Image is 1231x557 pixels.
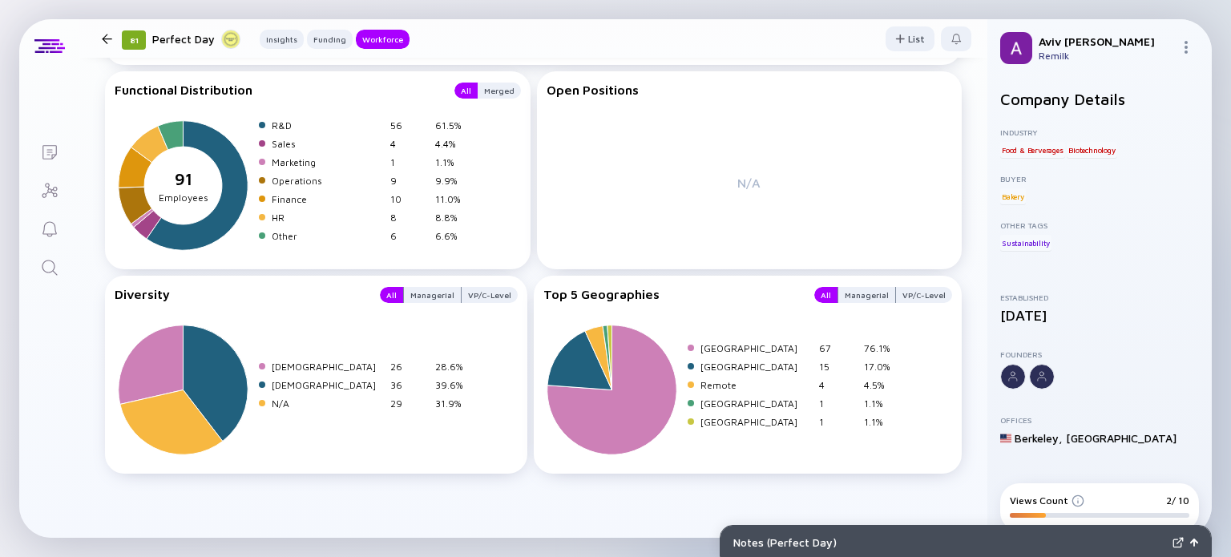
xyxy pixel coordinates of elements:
div: [DATE] [1000,307,1199,324]
div: Other Tags [1000,220,1199,230]
div: Established [1000,293,1199,302]
div: [GEOGRAPHIC_DATA] [700,398,813,410]
tspan: 91 [175,170,192,189]
div: 61.5% [435,119,474,131]
div: 10 [390,193,429,205]
div: Open Positions [547,83,953,97]
div: 1 [390,156,429,168]
div: 1.1% [435,156,474,168]
img: United States Flag [1000,433,1011,444]
div: 1.1% [864,416,902,428]
div: Perfect Day [152,29,240,49]
div: Notes ( Perfect Day ) [733,535,1166,549]
div: 6.6% [435,230,474,242]
button: Managerial [837,287,896,303]
div: All [814,287,837,303]
div: 9 [390,175,429,187]
div: Functional Distribution [115,83,438,99]
div: 36 [390,379,429,391]
div: [GEOGRAPHIC_DATA] [700,361,813,373]
div: Top 5 Geographies [543,287,799,303]
a: Reminders [19,208,79,247]
div: Remote [700,379,813,391]
a: Lists [19,131,79,170]
div: Other [272,230,384,242]
div: 1.1% [864,398,902,410]
div: 8 [390,212,429,224]
button: Managerial [403,287,462,303]
div: Diversity [115,287,364,303]
button: Funding [307,30,353,49]
div: 11.0% [435,193,474,205]
img: Open Notes [1190,539,1198,547]
div: 4 [819,379,858,391]
div: 4 [390,138,429,150]
div: HR [272,212,384,224]
div: Bakery [1000,188,1026,204]
div: Sales [272,138,384,150]
div: 2/ 10 [1166,494,1189,507]
button: Workforce [356,30,410,49]
div: Managerial [404,287,461,303]
div: Marketing [272,156,384,168]
div: Insights [260,31,304,47]
div: 56 [390,119,429,131]
div: N/A [272,398,384,410]
button: List [886,26,934,51]
div: 81 [122,30,146,50]
img: Expand Notes [1172,537,1184,548]
tspan: Employees [159,192,208,204]
div: 28.6% [435,361,474,373]
h2: Company Details [1000,90,1199,108]
div: Views Count [1010,494,1084,507]
div: [DEMOGRAPHIC_DATA] [272,379,384,391]
button: Merged [478,83,521,99]
div: Finance [272,193,384,205]
div: 4.4% [435,138,474,150]
div: 8.8% [435,212,474,224]
div: [GEOGRAPHIC_DATA] [1066,431,1177,445]
div: Operations [272,175,384,187]
div: Sustainability [1000,235,1051,251]
div: Founders [1000,349,1199,359]
div: 31.9% [435,398,474,410]
div: 6 [390,230,429,242]
div: 67 [819,342,858,354]
div: 26 [390,361,429,373]
button: VP/C-Level [896,287,952,303]
div: 1 [819,416,858,428]
div: [GEOGRAPHIC_DATA] [700,416,813,428]
div: 4.5% [864,379,902,391]
a: Search [19,247,79,285]
div: R&D [272,119,384,131]
div: 76.1% [864,342,902,354]
div: 39.6% [435,379,474,391]
div: Remilk [1039,50,1173,62]
div: 29 [390,398,429,410]
div: Food & Berverages [1000,142,1065,158]
div: 15 [819,361,858,373]
img: Menu [1180,41,1193,54]
div: ‪Aviv [PERSON_NAME]‬‏ [1039,34,1173,48]
div: Offices [1000,415,1199,425]
div: 9.9% [435,175,474,187]
a: Investor Map [19,170,79,208]
button: VP/C-Level [462,287,518,303]
button: Insights [260,30,304,49]
div: N/A [547,110,953,256]
div: [GEOGRAPHIC_DATA] [700,342,813,354]
button: All [380,287,403,303]
div: Managerial [838,287,895,303]
div: Funding [307,31,353,47]
div: 1 [819,398,858,410]
div: Berkeley , [1015,431,1063,445]
div: Biotechnology [1067,142,1116,158]
div: 17.0% [864,361,902,373]
img: ‪Aviv Profile Picture [1000,32,1032,64]
div: [DEMOGRAPHIC_DATA] [272,361,384,373]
